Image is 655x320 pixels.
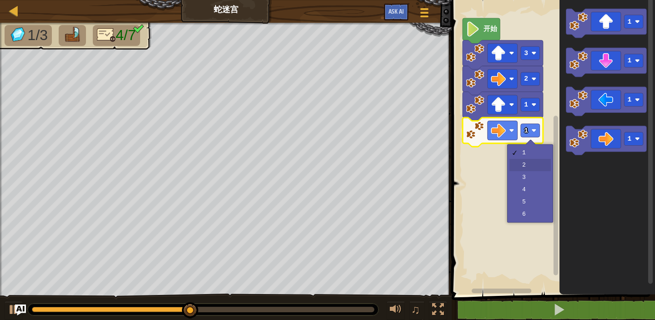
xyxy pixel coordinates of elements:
div: 5 [522,198,544,205]
text: 1 [628,135,632,142]
button: ♫ [409,301,425,320]
button: 音量调节 [387,301,405,320]
text: 1 [628,57,632,64]
li: 到达 X 。 [59,25,86,46]
div: 4 [522,186,544,193]
li: 只有七行代码 [93,25,140,46]
div: 2 [522,162,544,168]
li: 收集宝石。 [5,25,52,46]
button: Ask AI [384,4,408,20]
text: 1 [524,127,529,134]
text: 开始 [483,25,498,33]
span: ♫ [411,303,420,316]
text: 1 [524,101,529,108]
button: Ask AI [15,305,26,315]
text: 3 [524,50,529,57]
span: 4/7 [116,27,136,43]
span: 1/3 [28,27,48,43]
text: 1 [628,18,632,25]
button: 显示游戏菜单 [413,4,436,25]
button: ⌘ + P: Play [5,301,23,320]
div: 6 [522,211,544,218]
div: 1 [522,149,544,156]
span: Ask AI [388,7,404,15]
text: 1 [628,96,632,103]
text: 2 [524,75,529,82]
div: 3 [522,174,544,181]
button: 切换全屏 [429,301,447,320]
